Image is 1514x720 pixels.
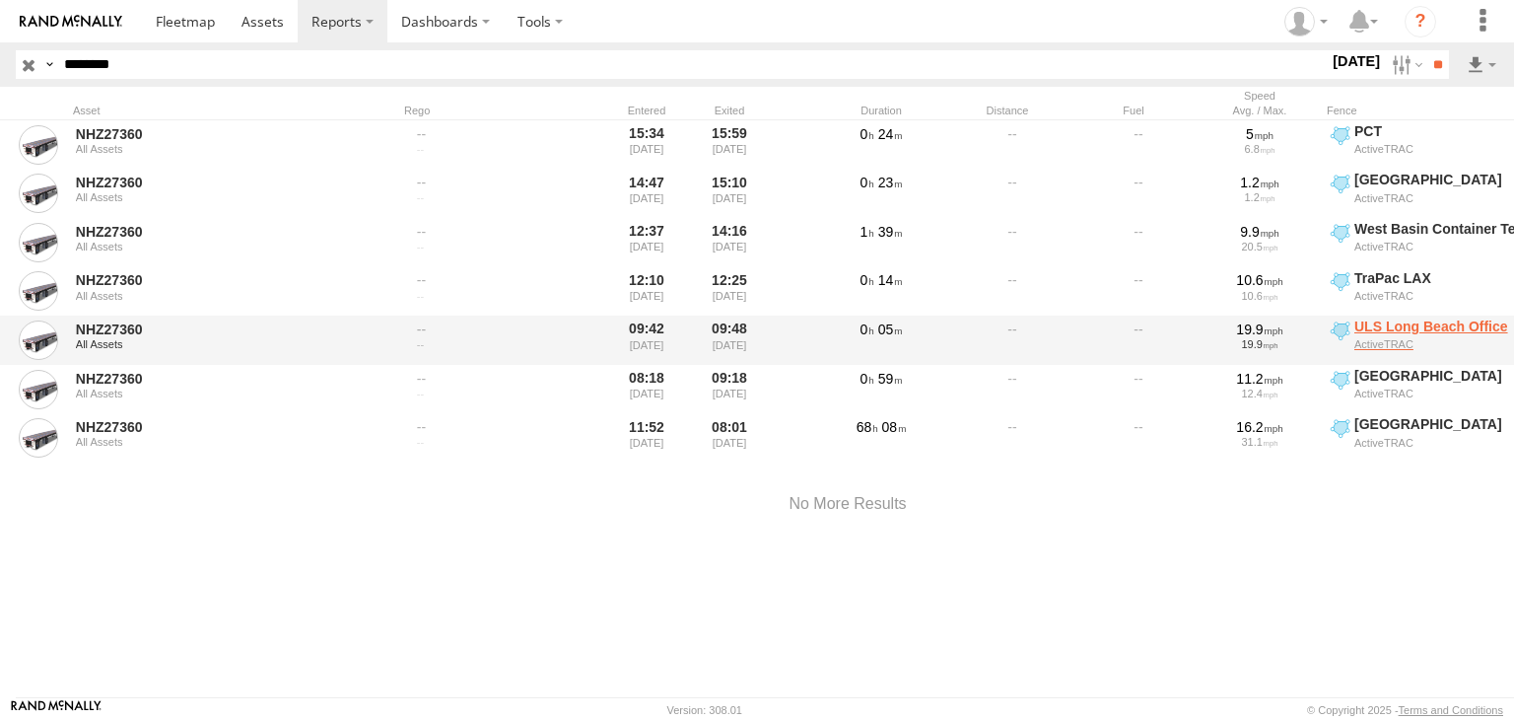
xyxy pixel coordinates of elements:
[860,224,874,240] span: 1
[609,415,684,461] div: 11:52 [DATE]
[878,175,903,190] span: 23
[609,171,684,216] div: 14:47 [DATE]
[948,104,1067,117] div: Distance
[1204,418,1316,436] div: 16.2
[1465,50,1498,79] label: Export results as...
[76,290,346,302] div: All Assets
[1204,125,1316,143] div: 5
[878,224,903,240] span: 39
[1204,436,1316,448] div: 31.1
[1384,50,1426,79] label: Search Filter Options
[692,220,767,265] div: 14:16 [DATE]
[609,220,684,265] div: 12:37 [DATE]
[609,122,684,168] div: 15:34 [DATE]
[692,367,767,412] div: 09:18 [DATE]
[76,174,346,191] a: NHZ27360
[860,272,874,288] span: 0
[692,415,767,461] div: 08:01 [DATE]
[860,322,874,337] span: 0
[860,126,874,142] span: 0
[857,419,878,435] span: 68
[1204,370,1316,388] div: 11.2
[76,321,346,338] a: NHZ27360
[1204,338,1316,350] div: 19.9
[692,318,767,363] div: 09:48 [DATE]
[1204,290,1316,302] div: 10.6
[667,704,742,716] div: Version: 308.01
[860,371,874,387] span: 0
[76,191,346,203] div: All Assets
[76,223,346,241] a: NHZ27360
[1204,223,1316,241] div: 9.9
[692,104,767,117] div: Exited
[692,122,767,168] div: 15:59 [DATE]
[878,371,903,387] span: 59
[76,241,346,252] div: All Assets
[1074,104,1193,117] div: Fuel
[1204,321,1316,338] div: 19.9
[1277,7,1335,36] div: Zulema McIntosch
[404,104,601,117] div: Rego
[1204,388,1316,399] div: 12.4
[1329,50,1384,72] label: [DATE]
[878,126,903,142] span: 24
[76,271,346,289] a: NHZ27360
[822,104,940,117] div: Duration
[878,272,903,288] span: 14
[878,322,903,337] span: 05
[76,436,346,448] div: All Assets
[1204,174,1316,191] div: 1.2
[76,125,346,143] a: NHZ27360
[76,338,346,350] div: All Assets
[882,419,907,435] span: 08
[609,318,684,363] div: 09:42 [DATE]
[692,171,767,216] div: 15:10 [DATE]
[1399,704,1503,716] a: Terms and Conditions
[76,388,346,399] div: All Assets
[860,175,874,190] span: 0
[76,370,346,388] a: NHZ27360
[692,269,767,315] div: 12:25 [DATE]
[1307,704,1503,716] div: © Copyright 2025 -
[609,104,684,117] div: Entered
[1204,143,1316,155] div: 6.8
[20,15,122,29] img: rand-logo.svg
[41,50,57,79] label: Search Query
[1204,271,1316,289] div: 10.6
[73,104,349,117] div: Asset
[1204,191,1316,203] div: 1.2
[1204,241,1316,252] div: 20.5
[11,700,102,720] a: Visit our Website
[1405,6,1436,37] i: ?
[76,143,346,155] div: All Assets
[609,269,684,315] div: 12:10 [DATE]
[609,367,684,412] div: 08:18 [DATE]
[76,418,346,436] a: NHZ27360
